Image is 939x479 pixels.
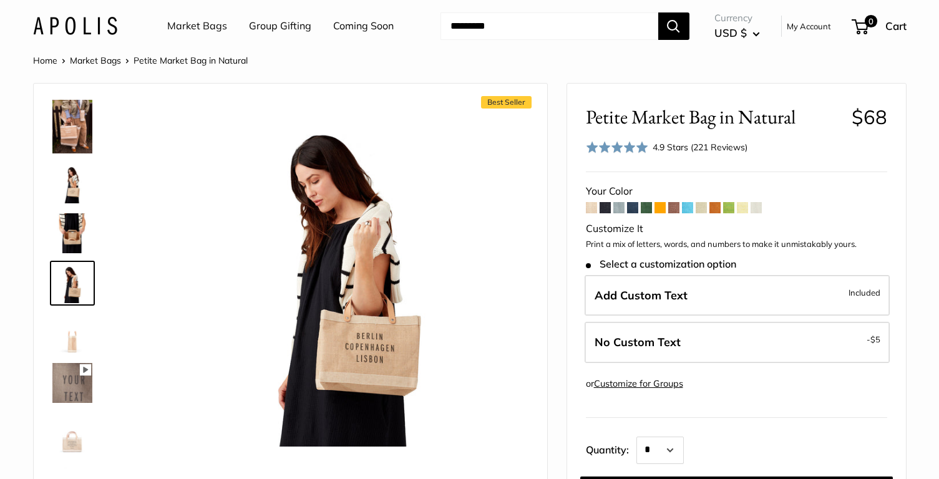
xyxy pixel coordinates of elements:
[481,96,532,109] span: Best Seller
[595,288,688,302] span: Add Custom Text
[50,211,95,256] a: Petite Market Bag in Natural
[853,16,907,36] a: 0 Cart
[585,322,890,363] label: Leave Blank
[849,285,880,300] span: Included
[52,163,92,203] img: Petite Market Bag in Natural
[885,19,907,32] span: Cart
[52,213,92,253] img: Petite Market Bag in Natural
[714,23,760,43] button: USD $
[586,375,683,392] div: or
[595,335,681,349] span: No Custom Text
[870,334,880,344] span: $5
[714,26,747,39] span: USD $
[586,138,748,157] div: 4.9 Stars (221 Reviews)
[585,275,890,316] label: Add Custom Text
[52,413,92,453] img: description_Seal of authenticity printed on the backside of every bag.
[586,182,887,201] div: Your Color
[440,12,658,40] input: Search...
[52,263,92,303] img: Petite Market Bag in Natural
[33,52,248,69] nav: Breadcrumb
[586,433,636,464] label: Quantity:
[586,258,736,270] span: Select a customization option
[586,105,842,128] span: Petite Market Bag in Natural
[52,363,92,403] img: Petite Market Bag in Natural
[864,15,877,27] span: 0
[52,313,92,353] img: Petite Market Bag in Natural
[50,360,95,405] a: Petite Market Bag in Natural
[50,161,95,206] a: Petite Market Bag in Natural
[167,17,227,36] a: Market Bags
[249,17,311,36] a: Group Gifting
[714,9,760,27] span: Currency
[867,332,880,347] span: -
[134,55,248,66] span: Petite Market Bag in Natural
[594,378,683,389] a: Customize for Groups
[52,100,92,153] img: Petite Market Bag in Natural
[658,12,689,40] button: Search
[852,105,887,129] span: $68
[50,261,95,306] a: Petite Market Bag in Natural
[33,17,117,35] img: Apolis
[70,55,121,66] a: Market Bags
[33,55,57,66] a: Home
[50,410,95,455] a: description_Seal of authenticity printed on the backside of every bag.
[787,19,831,34] a: My Account
[177,102,521,447] img: Petite Market Bag in Natural
[50,97,95,156] a: Petite Market Bag in Natural
[586,238,887,251] p: Print a mix of letters, words, and numbers to make it unmistakably yours.
[333,17,394,36] a: Coming Soon
[586,220,887,238] div: Customize It
[50,311,95,356] a: Petite Market Bag in Natural
[653,140,747,154] div: 4.9 Stars (221 Reviews)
